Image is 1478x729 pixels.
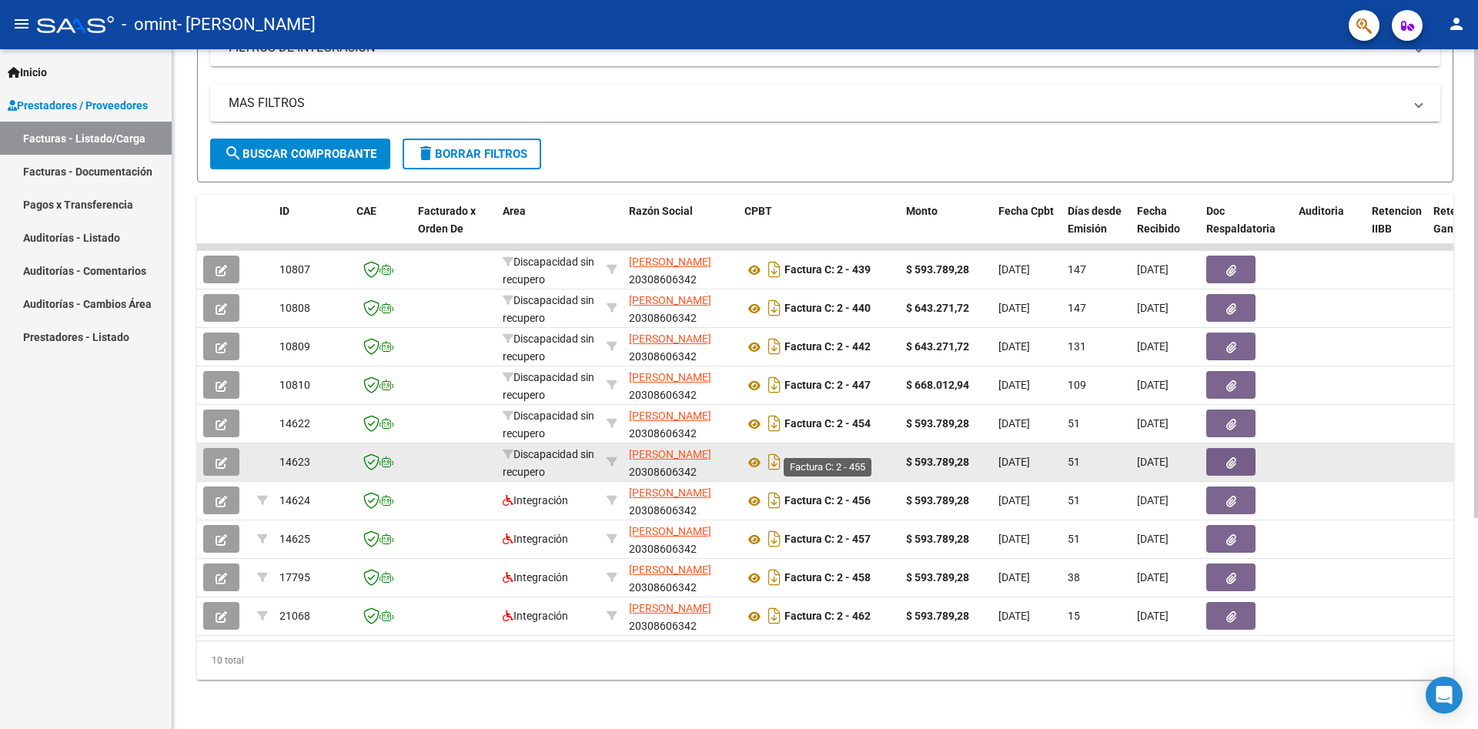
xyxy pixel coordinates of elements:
span: Discapacidad sin recupero [503,333,594,363]
span: Fecha Recibido [1137,205,1180,235]
datatable-header-cell: Auditoria [1292,195,1366,263]
strong: $ 593.789,28 [906,417,969,430]
strong: $ 593.789,28 [906,533,969,545]
span: [DATE] [1137,340,1169,353]
span: 131 [1068,340,1086,353]
mat-icon: menu [12,15,31,33]
datatable-header-cell: ID [273,195,350,263]
span: 51 [1068,533,1080,545]
span: Discapacidad sin recupero [503,371,594,401]
div: 20308606342 [629,292,732,324]
span: 14625 [279,533,310,545]
datatable-header-cell: Monto [900,195,992,263]
span: 38 [1068,571,1080,584]
span: Días desde Emisión [1068,205,1122,235]
span: [DATE] [1137,302,1169,314]
span: 14623 [279,456,310,468]
span: Discapacidad sin recupero [503,256,594,286]
span: [PERSON_NAME] [629,563,711,576]
span: [DATE] [1137,494,1169,507]
span: [DATE] [998,340,1030,353]
span: [DATE] [1137,610,1169,622]
span: 51 [1068,456,1080,468]
datatable-header-cell: Fecha Cpbt [992,195,1062,263]
span: [PERSON_NAME] [629,294,711,306]
div: 20308606342 [629,484,732,517]
span: 147 [1068,302,1086,314]
i: Descargar documento [764,296,784,320]
datatable-header-cell: Razón Social [623,195,738,263]
div: 20308606342 [629,330,732,363]
span: [DATE] [998,417,1030,430]
span: 15 [1068,610,1080,622]
strong: Factura C: 2 - 439 [784,264,871,276]
datatable-header-cell: Facturado x Orden De [412,195,497,263]
strong: Factura C: 2 - 455 [784,456,871,469]
i: Descargar documento [764,411,784,436]
div: 20308606342 [629,600,732,632]
span: Fecha Cpbt [998,205,1054,217]
span: 10809 [279,340,310,353]
span: 14624 [279,494,310,507]
i: Descargar documento [764,373,784,397]
i: Descargar documento [764,334,784,359]
datatable-header-cell: Area [497,195,600,263]
span: [DATE] [998,610,1030,622]
span: 17795 [279,571,310,584]
strong: $ 643.271,72 [906,340,969,353]
button: Buscar Comprobante [210,139,390,169]
span: [DATE] [998,263,1030,276]
strong: $ 593.789,28 [906,494,969,507]
span: - [PERSON_NAME] [177,8,316,42]
span: 10808 [279,302,310,314]
span: [DATE] [1137,417,1169,430]
span: Razón Social [629,205,693,217]
span: [DATE] [998,571,1030,584]
i: Descargar documento [764,488,784,513]
div: 20308606342 [629,253,732,286]
span: Auditoria [1299,205,1344,217]
span: [PERSON_NAME] [629,333,711,345]
span: [DATE] [998,456,1030,468]
span: [PERSON_NAME] [629,602,711,614]
span: - omint [122,8,177,42]
span: Retencion IIBB [1372,205,1422,235]
span: Doc Respaldatoria [1206,205,1276,235]
span: Inicio [8,64,47,81]
strong: $ 643.271,72 [906,302,969,314]
div: 10 total [197,641,1453,680]
mat-icon: delete [416,144,435,162]
mat-icon: person [1447,15,1466,33]
div: 20308606342 [629,446,732,478]
span: [DATE] [1137,571,1169,584]
strong: Factura C: 2 - 442 [784,341,871,353]
span: CAE [356,205,376,217]
span: Discapacidad sin recupero [503,410,594,440]
span: [PERSON_NAME] [629,525,711,537]
span: [DATE] [998,379,1030,391]
span: [DATE] [1137,533,1169,545]
span: Prestadores / Proveedores [8,97,148,114]
span: Buscar Comprobante [224,147,376,161]
span: 10807 [279,263,310,276]
span: Discapacidad sin recupero [503,448,594,478]
span: [DATE] [1137,379,1169,391]
datatable-header-cell: Doc Respaldatoria [1200,195,1292,263]
i: Descargar documento [764,450,784,474]
strong: Factura C: 2 - 457 [784,533,871,546]
span: Integración [503,610,568,622]
strong: Factura C: 2 - 458 [784,572,871,584]
i: Descargar documento [764,257,784,282]
span: 10810 [279,379,310,391]
span: Borrar Filtros [416,147,527,161]
span: 51 [1068,417,1080,430]
strong: Factura C: 2 - 462 [784,610,871,623]
span: 51 [1068,494,1080,507]
span: [PERSON_NAME] [629,487,711,499]
span: [PERSON_NAME] [629,371,711,383]
datatable-header-cell: CAE [350,195,412,263]
button: Borrar Filtros [403,139,541,169]
i: Descargar documento [764,565,784,590]
div: Open Intercom Messenger [1426,677,1463,714]
span: Facturado x Orden De [418,205,476,235]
